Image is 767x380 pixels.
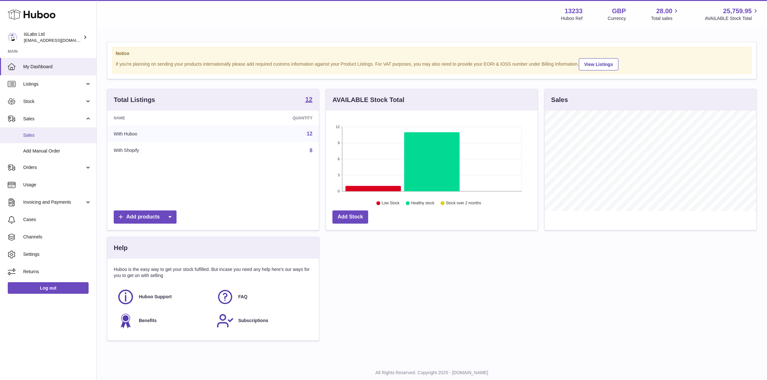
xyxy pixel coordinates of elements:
a: Log out [8,282,89,294]
a: Benefits [117,312,210,329]
text: 12 [336,125,340,129]
span: 28.00 [656,7,672,15]
span: Benefits [139,318,157,324]
p: Huboo is the easy way to get your stock fulfilled. But incase you need any help here's our ways f... [114,266,312,279]
span: Cases [23,217,91,223]
strong: 13233 [565,7,583,15]
a: Huboo Support [117,288,210,306]
span: Returns [23,269,91,275]
span: Orders [23,164,85,171]
h3: Help [114,244,128,252]
span: AVAILABLE Stock Total [705,15,759,22]
a: 12 [305,96,312,104]
span: 25,759.95 [723,7,752,15]
img: info@iulabs.co [8,32,17,42]
a: FAQ [216,288,310,306]
span: Stock [23,98,85,105]
div: iüLabs Ltd [24,31,82,43]
strong: 12 [305,96,312,103]
a: Add products [114,210,177,224]
h3: Sales [551,96,568,104]
text: 3 [338,173,340,177]
span: Settings [23,251,91,257]
span: Sales [23,116,85,122]
p: All Rights Reserved. Copyright 2025 - [DOMAIN_NAME] [102,370,762,376]
span: Huboo Support [139,294,172,300]
strong: Notice [116,51,748,57]
text: 6 [338,157,340,161]
a: 8 [310,148,312,153]
h3: Total Listings [114,96,155,104]
text: Stock over 2 months [446,201,481,206]
span: [EMAIL_ADDRESS][DOMAIN_NAME] [24,38,95,43]
div: Currency [608,15,626,22]
span: Sales [23,132,91,138]
h3: AVAILABLE Stock Total [332,96,404,104]
span: Usage [23,182,91,188]
span: Subscriptions [238,318,268,324]
div: If you're planning on sending your products internationally please add required customs informati... [116,57,748,70]
span: FAQ [238,294,248,300]
a: 28.00 Total sales [651,7,680,22]
a: Subscriptions [216,312,310,329]
span: Add Manual Order [23,148,91,154]
span: Invoicing and Payments [23,199,85,205]
a: Add Stock [332,210,368,224]
text: Low Stock [382,201,400,206]
th: Name [107,111,221,125]
text: 9 [338,141,340,145]
a: 12 [307,131,312,136]
span: Channels [23,234,91,240]
text: 0 [338,189,340,193]
a: 25,759.95 AVAILABLE Stock Total [705,7,759,22]
span: My Dashboard [23,64,91,70]
text: Healthy stock [411,201,435,206]
td: With Huboo [107,125,221,142]
span: Total sales [651,15,680,22]
th: Quantity [221,111,319,125]
div: Huboo Ref [561,15,583,22]
strong: GBP [612,7,626,15]
td: With Shopify [107,142,221,159]
a: View Listings [579,58,618,70]
span: Listings [23,81,85,87]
